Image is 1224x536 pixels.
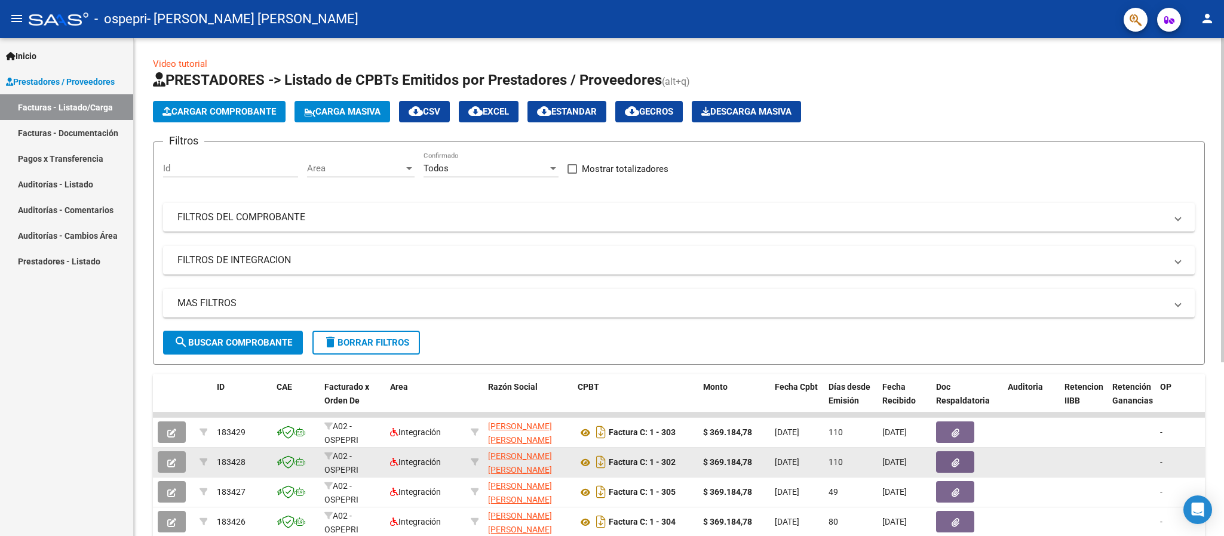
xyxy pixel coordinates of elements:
button: Borrar Filtros [312,331,420,355]
a: Video tutorial [153,58,207,69]
button: Cargar Comprobante [153,101,286,122]
span: Prestadores / Proveedores [6,75,115,88]
datatable-header-cell: Razón Social [483,374,573,427]
span: CAE [277,382,292,392]
span: Area [390,382,408,392]
span: Todos [424,163,449,174]
mat-icon: cloud_download [468,104,483,118]
i: Descargar documento [593,512,609,531]
span: [PERSON_NAME] [PERSON_NAME] [488,511,552,534]
mat-icon: menu [10,11,24,26]
span: A02 - OSPEPRI [324,481,358,504]
strong: Factura C: 1 - 303 [609,428,676,438]
span: Integración [390,427,441,437]
span: (alt+q) [662,76,690,87]
app-download-masive: Descarga masiva de comprobantes (adjuntos) [692,101,801,122]
span: - [PERSON_NAME] [PERSON_NAME] [147,6,358,32]
mat-expansion-panel-header: MAS FILTROS [163,289,1195,318]
strong: $ 369.184,78 [703,427,752,437]
span: 183428 [217,457,246,467]
div: 27254517203 [488,449,568,475]
strong: $ 369.184,78 [703,457,752,467]
span: [PERSON_NAME] [PERSON_NAME] [488,451,552,475]
span: Razón Social [488,382,538,392]
span: Borrar Filtros [323,337,409,348]
span: A02 - OSPEPRI [324,421,358,445]
span: Cargar Comprobante [162,106,276,117]
span: 80 [829,517,838,526]
button: EXCEL [459,101,519,122]
div: 27254517203 [488,420,568,445]
span: Monto [703,382,728,392]
span: Area [307,163,404,174]
button: Estandar [527,101,606,122]
div: 27254517203 [488,479,568,504]
strong: Factura C: 1 - 304 [609,517,676,527]
span: Auditoria [1008,382,1043,392]
span: Descarga Masiva [701,106,792,117]
span: - [1160,517,1162,526]
span: [DATE] [775,517,799,526]
span: Carga Masiva [304,106,381,117]
span: A02 - OSPEPRI [324,451,358,475]
span: CPBT [578,382,599,392]
span: 183429 [217,427,246,437]
span: Integración [390,487,441,497]
mat-icon: cloud_download [537,104,551,118]
datatable-header-cell: Días desde Emisión [824,374,878,427]
span: [PERSON_NAME] [PERSON_NAME] [488,421,552,445]
mat-icon: cloud_download [625,104,639,118]
datatable-header-cell: Fecha Cpbt [770,374,824,427]
span: [DATE] [775,487,799,497]
mat-panel-title: FILTROS DE INTEGRACION [177,254,1166,267]
span: Facturado x Orden De [324,382,369,405]
datatable-header-cell: Auditoria [1003,374,1060,427]
span: Fecha Cpbt [775,382,818,392]
button: Descarga Masiva [692,101,801,122]
span: - [1160,487,1162,497]
span: Doc Respaldatoria [936,382,990,405]
button: CSV [399,101,450,122]
datatable-header-cell: Facturado x Orden De [320,374,385,427]
span: Inicio [6,50,36,63]
mat-icon: search [174,335,188,349]
span: 49 [829,487,838,497]
span: Gecros [625,106,673,117]
span: - [1160,457,1162,467]
strong: $ 369.184,78 [703,517,752,526]
mat-expansion-panel-header: FILTROS DEL COMPROBANTE [163,203,1195,232]
datatable-header-cell: OP [1155,374,1203,427]
datatable-header-cell: Fecha Recibido [878,374,931,427]
span: [DATE] [882,517,907,526]
span: [DATE] [775,457,799,467]
span: Estandar [537,106,597,117]
mat-icon: delete [323,335,338,349]
span: 183427 [217,487,246,497]
span: OP [1160,382,1171,392]
strong: $ 369.184,78 [703,487,752,497]
span: Mostrar totalizadores [582,162,668,176]
h3: Filtros [163,133,204,149]
datatable-header-cell: Monto [698,374,770,427]
span: Buscar Comprobante [174,337,292,348]
button: Buscar Comprobante [163,331,303,355]
span: Retencion IIBB [1065,382,1103,405]
span: - ospepri [94,6,147,32]
span: A02 - OSPEPRI [324,511,358,534]
span: [DATE] [882,457,907,467]
datatable-header-cell: ID [212,374,272,427]
span: Retención Ganancias [1112,382,1153,405]
span: Integración [390,517,441,526]
datatable-header-cell: Retención Ganancias [1108,374,1155,427]
strong: Factura C: 1 - 305 [609,488,676,497]
span: Días desde Emisión [829,382,870,405]
datatable-header-cell: Retencion IIBB [1060,374,1108,427]
span: [DATE] [882,427,907,437]
div: Open Intercom Messenger [1183,495,1212,524]
datatable-header-cell: CAE [272,374,320,427]
span: Fecha Recibido [882,382,916,405]
span: PRESTADORES -> Listado de CPBTs Emitidos por Prestadores / Proveedores [153,72,662,88]
i: Descargar documento [593,423,609,442]
span: - [1160,427,1162,437]
strong: Factura C: 1 - 302 [609,458,676,467]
